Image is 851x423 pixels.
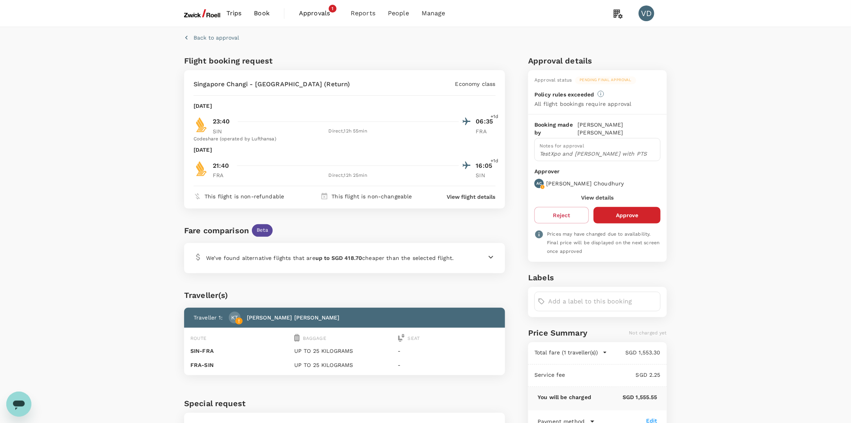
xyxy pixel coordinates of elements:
p: FRA - SIN [190,361,291,369]
span: Manage [422,9,445,18]
p: SGD 1,553.30 [607,349,661,356]
p: You will be charged [538,393,591,401]
input: Add a label to this booking [548,295,657,308]
p: Economy class [455,80,496,88]
p: 06:35 [476,117,496,126]
p: SGD 2.25 [565,371,661,379]
p: FRA [476,127,496,135]
p: [PERSON_NAME] [PERSON_NAME] [578,121,661,136]
p: SIN [476,171,496,179]
p: FRA [213,171,232,179]
p: [PERSON_NAME] Choudhury [546,180,624,187]
p: Total fare (1 traveller(s)) [534,349,598,356]
img: ZwickRoell Pte. Ltd. [184,5,220,22]
span: Pending final approval [575,77,636,83]
p: UP TO 25 KILOGRAMS [294,347,395,355]
div: Direct , 12h 25min [237,172,459,180]
span: +1d [491,157,498,165]
span: Prices may have changed due to availability. Final price will be displayed on the next screen onc... [547,231,659,254]
span: +1d [491,113,498,121]
p: SIN [213,127,232,135]
h6: Price Summary [528,327,587,339]
div: Traveller(s) [184,289,505,301]
span: Book [254,9,270,18]
iframe: Schaltfläche zum Öffnen des Messaging-Fensters [6,392,31,417]
h6: Approval details [528,54,667,67]
b: up to SGD 418.70 [315,255,362,261]
p: AC [536,181,542,186]
p: SGD 1,555.55 [591,393,657,401]
span: Beta [252,227,273,234]
p: [DATE] [194,102,212,110]
p: Policy rules exceeded [534,91,594,98]
span: Reports [351,9,375,18]
h6: Special request [184,397,505,410]
p: Approver [534,167,661,176]
span: Seat [408,336,420,341]
p: We’ve found alternative flights that are cheaper than the selected flight. [206,254,454,262]
span: People [388,9,409,18]
p: UP TO 25 KILOGRAMS [294,361,395,369]
p: This flight is non-refundable [205,192,284,200]
p: This flight is non-changeable [331,192,412,200]
span: Approvals [299,9,338,18]
img: SQ [194,161,209,176]
p: Traveller 1 : [194,314,223,321]
p: - [398,361,499,369]
span: Baggage [303,336,326,341]
p: - [398,347,499,355]
div: Codeshare (operated by Lufthansa) [194,135,496,143]
p: 23:40 [213,117,230,126]
button: Reject [534,207,589,223]
p: SIN - FRA [190,347,291,355]
div: Fare comparison [184,224,249,237]
p: Booking made by [534,121,578,136]
p: Singapore Changi - [GEOGRAPHIC_DATA] (Return) [194,80,350,89]
p: KT [231,314,238,321]
button: Back to approval [184,34,239,42]
span: Route [190,336,207,341]
div: Direct , 12h 55min [237,127,459,135]
span: Not charged yet [629,330,667,336]
p: 16:05 [476,161,496,171]
img: SQ [194,117,209,133]
h6: Flight booking request [184,54,343,67]
p: TestXpo and [PERSON_NAME] with PTS [540,150,655,158]
div: VD [639,5,654,21]
span: Trips [226,9,242,18]
span: 1 [329,5,337,13]
div: Approval status [534,76,572,84]
button: View flight details [447,193,496,201]
p: [DATE] [194,146,212,154]
span: Notes for approval [540,143,584,149]
button: View details [581,194,614,201]
button: Total fare (1 traveller(s)) [534,349,607,356]
p: Back to approval [194,34,239,42]
img: seat-icon [398,334,405,342]
p: 21:40 [213,161,229,171]
p: Service fee [534,371,565,379]
h6: Labels [528,271,667,284]
p: [PERSON_NAME] [PERSON_NAME] [247,314,340,321]
p: All flight bookings require approval [534,100,631,108]
button: Approve [594,207,661,223]
img: baggage-icon [294,334,300,342]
